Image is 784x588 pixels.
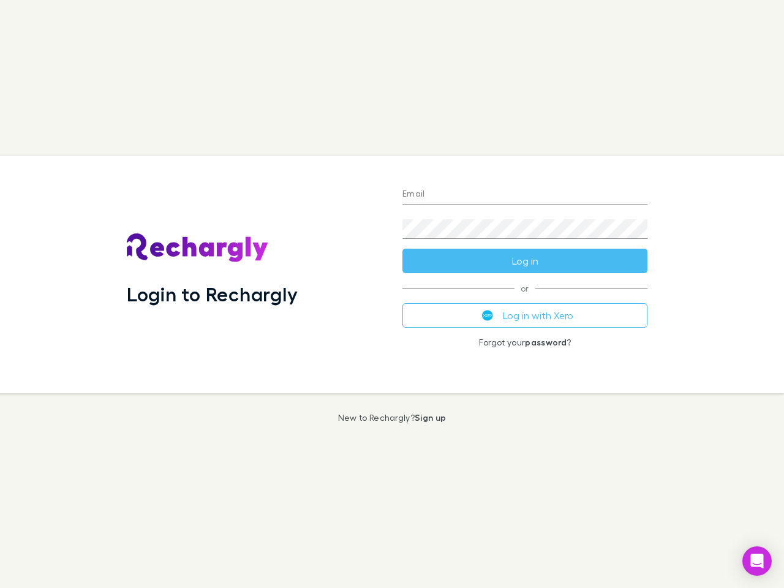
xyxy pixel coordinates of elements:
a: Sign up [415,412,446,423]
p: New to Rechargly? [338,413,447,423]
img: Xero's logo [482,310,493,321]
img: Rechargly's Logo [127,233,269,263]
span: or [402,288,647,288]
div: Open Intercom Messenger [742,546,772,576]
button: Log in [402,249,647,273]
button: Log in with Xero [402,303,647,328]
h1: Login to Rechargly [127,282,298,306]
a: password [525,337,567,347]
p: Forgot your ? [402,337,647,347]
